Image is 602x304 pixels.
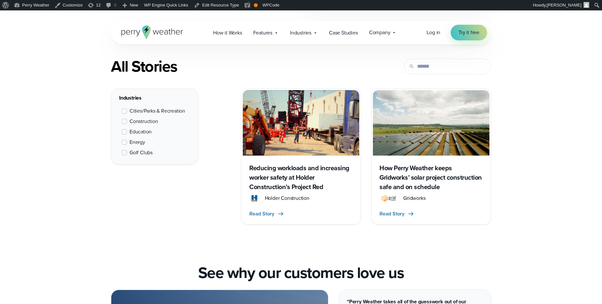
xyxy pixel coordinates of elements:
a: Holder Construction Workers preparing construction materials to be lifted on a crane Reducing wor... [241,89,361,225]
a: Gridworks Solar Panel Array How Perry Weather keeps Gridworks’ solar project construction safe an... [371,89,491,225]
span: Golf Clubs [130,149,153,157]
span: Company [369,29,390,36]
img: Holder Construction Workers preparing construction materials to be lifted on a crane [243,90,359,156]
button: Read Story [379,210,415,218]
div: All Stories [111,57,361,76]
a: How it Works [208,26,248,39]
span: How it Works [213,29,242,37]
span: Energy [130,138,145,146]
img: Holder.svg [249,194,260,202]
a: Try it free [451,25,487,40]
span: Construction [130,117,158,125]
span: Cities/Parks & Recreation [130,107,185,115]
span: Try it free [458,29,479,36]
span: Read Story [379,210,404,218]
span: Education [130,128,152,136]
img: Gridworks.svg [379,194,398,202]
h2: See why our customers love us [198,264,404,282]
span: Gridworks [403,194,425,202]
span: Read Story [249,210,274,218]
img: Gridworks Solar Panel Array [373,90,489,156]
span: Features [253,29,272,37]
h3: How Perry Weather keeps Gridworks’ solar project construction safe and on schedule [379,163,483,192]
a: Log in [427,29,440,36]
span: [PERSON_NAME] [547,3,581,7]
a: Case Studies [323,26,363,39]
button: Read Story [249,210,285,218]
h3: Reducing workloads and increasing worker safety at Holder Construction’s Project Red [249,163,353,192]
span: Industries [290,29,311,37]
span: Case Studies [329,29,358,37]
div: Industries [119,94,190,102]
span: Holder Construction [265,194,309,202]
div: OK [254,3,258,7]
